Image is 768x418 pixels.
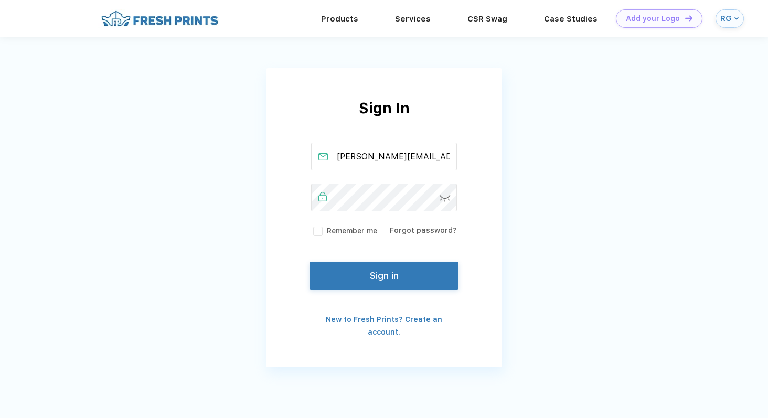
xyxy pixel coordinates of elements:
img: arrow_down_blue.svg [734,16,739,20]
div: Sign In [266,97,502,143]
a: CSR Swag [467,14,507,24]
a: Services [395,14,431,24]
img: password_active.svg [318,192,327,201]
img: fo%20logo%202.webp [98,9,221,28]
button: Sign in [310,262,458,290]
a: New to Fresh Prints? Create an account. [326,315,442,336]
a: Forgot password? [390,226,457,234]
div: RG [720,14,732,23]
div: Add your Logo [626,14,680,23]
a: Products [321,14,358,24]
label: Remember me [311,226,377,237]
img: email_active.svg [318,153,328,160]
input: Email [311,143,457,170]
img: DT [685,15,692,21]
img: password-icon.svg [440,195,451,202]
